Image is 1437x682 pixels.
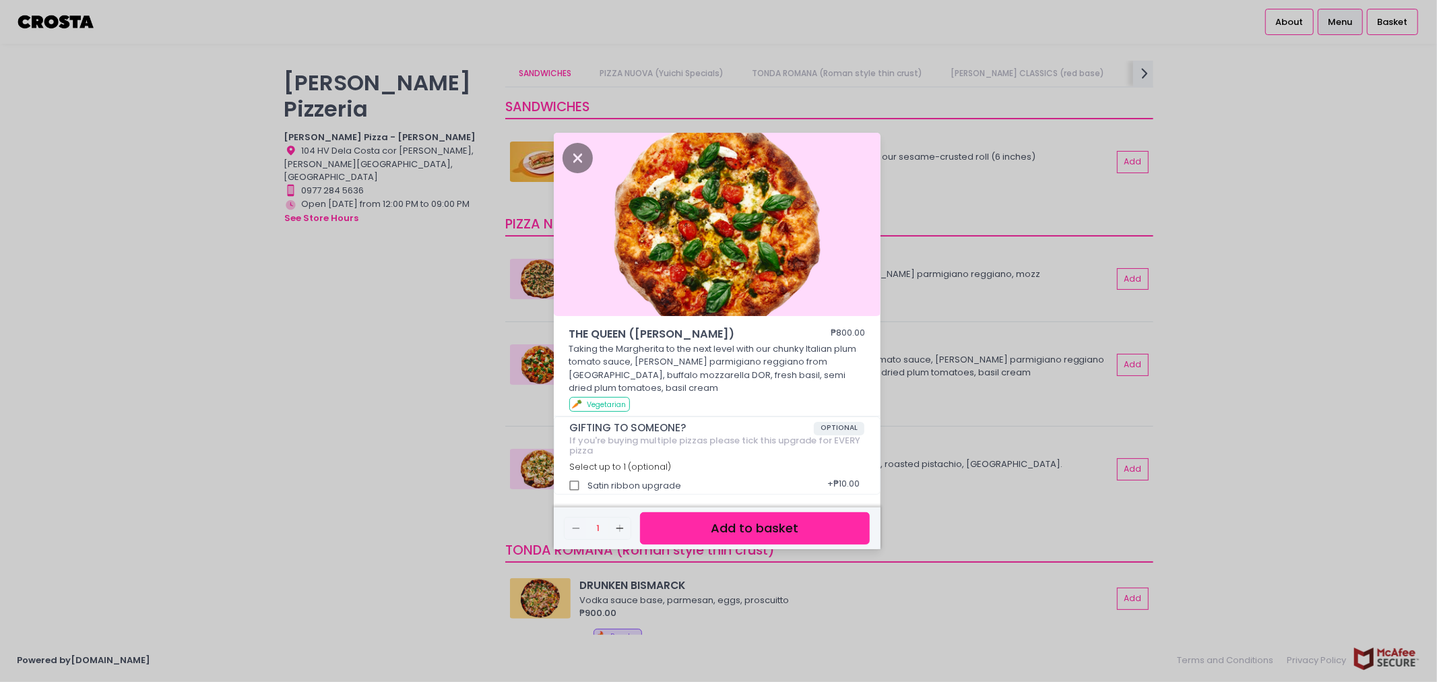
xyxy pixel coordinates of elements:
[554,133,881,316] img: THE QUEEN (Margherita)
[569,422,814,434] span: GIFTING TO SOMEONE?
[569,435,864,456] div: If you're buying multiple pizzas please tick this upgrade for EVERY pizza
[640,512,869,545] button: Add to basket
[569,326,791,342] span: THE QUEEN ([PERSON_NAME])
[563,150,594,164] button: Close
[571,398,582,410] span: 🥕
[587,400,626,410] span: Vegetarian
[823,473,864,499] div: + ₱10.00
[831,326,865,342] div: ₱800.00
[569,461,671,472] span: Select up to 1 (optional)
[569,342,865,395] p: Taking the Margherita to the next level with our chunky Italian plum tomato sauce, [PERSON_NAME] ...
[814,422,864,435] span: OPTIONAL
